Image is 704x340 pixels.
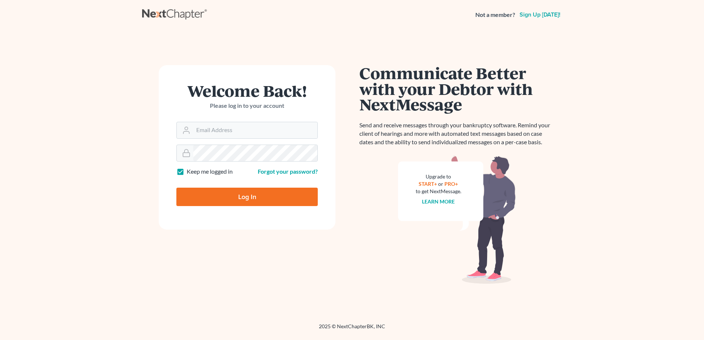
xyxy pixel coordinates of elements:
[398,155,516,284] img: nextmessage_bg-59042aed3d76b12b5cd301f8e5b87938c9018125f34e5fa2b7a6b67550977c72.svg
[187,167,233,176] label: Keep me logged in
[258,168,318,175] a: Forgot your password?
[416,173,461,180] div: Upgrade to
[445,181,458,187] a: PRO+
[176,102,318,110] p: Please log in to your account
[419,181,437,187] a: START+
[176,188,318,206] input: Log In
[422,198,455,205] a: Learn more
[439,181,444,187] span: or
[176,83,318,99] h1: Welcome Back!
[142,323,562,336] div: 2025 © NextChapterBK, INC
[193,122,317,138] input: Email Address
[518,12,562,18] a: Sign up [DATE]!
[416,188,461,195] div: to get NextMessage.
[359,121,555,146] p: Send and receive messages through your bankruptcy software. Remind your client of hearings and mo...
[359,65,555,112] h1: Communicate Better with your Debtor with NextMessage
[475,11,515,19] strong: Not a member?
